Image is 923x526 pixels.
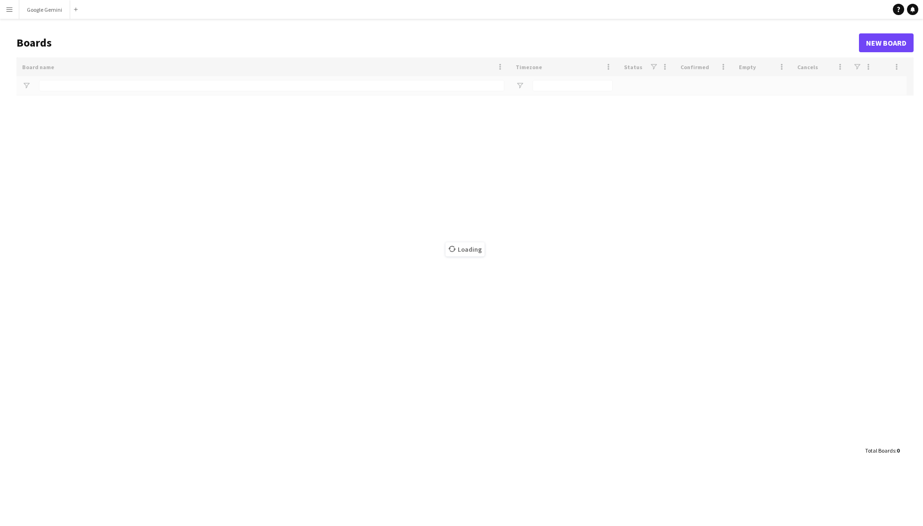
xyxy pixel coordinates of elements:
a: New Board [859,33,914,52]
h1: Boards [16,36,859,50]
span: Loading [445,242,485,256]
button: Google Gemini [19,0,70,19]
span: Total Boards [865,447,895,454]
div: : [865,441,899,460]
span: 0 [897,447,899,454]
